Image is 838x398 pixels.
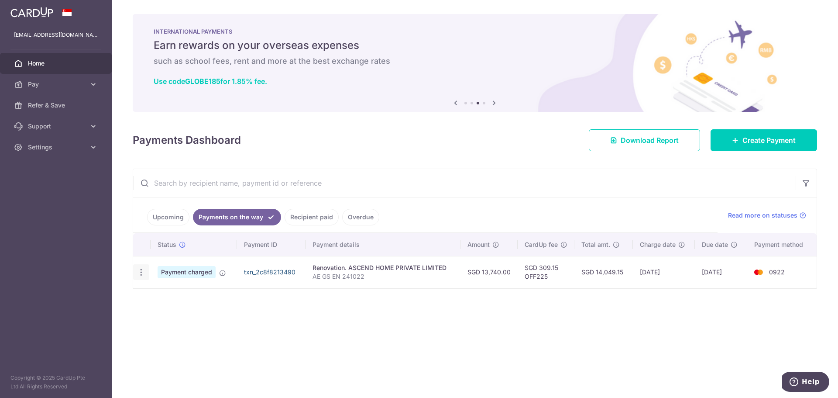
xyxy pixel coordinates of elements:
span: Refer & Save [28,101,86,110]
td: [DATE] [695,256,747,288]
a: Create Payment [711,129,817,151]
span: Due date [702,240,728,249]
th: Payment method [747,233,817,256]
h5: Earn rewards on your overseas expenses [154,38,796,52]
p: [EMAIL_ADDRESS][DOMAIN_NAME] [14,31,98,39]
span: Download Report [621,135,679,145]
span: Read more on statuses [728,211,797,220]
span: Home [28,59,86,68]
span: Amount [467,240,490,249]
span: Total amt. [581,240,610,249]
a: Overdue [342,209,379,225]
a: Download Report [589,129,700,151]
p: AE GS EN 241022 [313,272,453,281]
td: SGD 14,049.15 [574,256,633,288]
td: SGD 13,740.00 [460,256,518,288]
span: Payment charged [158,266,216,278]
p: INTERNATIONAL PAYMENTS [154,28,796,35]
span: Pay [28,80,86,89]
span: 0922 [769,268,785,276]
h4: Payments Dashboard [133,132,241,148]
span: CardUp fee [525,240,558,249]
span: Create Payment [742,135,796,145]
span: Charge date [640,240,676,249]
th: Payment ID [237,233,306,256]
h6: such as school fees, rent and more at the best exchange rates [154,56,796,66]
a: Payments on the way [193,209,281,225]
b: GLOBE185 [185,77,220,86]
img: Bank Card [750,267,767,277]
a: Use codeGLOBE185for 1.85% fee. [154,77,267,86]
img: International Payment Banner [133,14,817,112]
th: Payment details [306,233,460,256]
a: Read more on statuses [728,211,806,220]
img: CardUp [10,7,53,17]
input: Search by recipient name, payment id or reference [133,169,796,197]
div: Renovation. ASCEND HOME PRIVATE LIMITED [313,263,453,272]
span: Settings [28,143,86,152]
iframe: Opens a widget where you can find more information [782,372,829,394]
a: txn_2c8f8213490 [244,268,295,276]
a: Upcoming [147,209,189,225]
td: SGD 309.15 OFF225 [518,256,574,288]
span: Support [28,122,86,131]
td: [DATE] [633,256,695,288]
a: Recipient paid [285,209,339,225]
span: Status [158,240,176,249]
